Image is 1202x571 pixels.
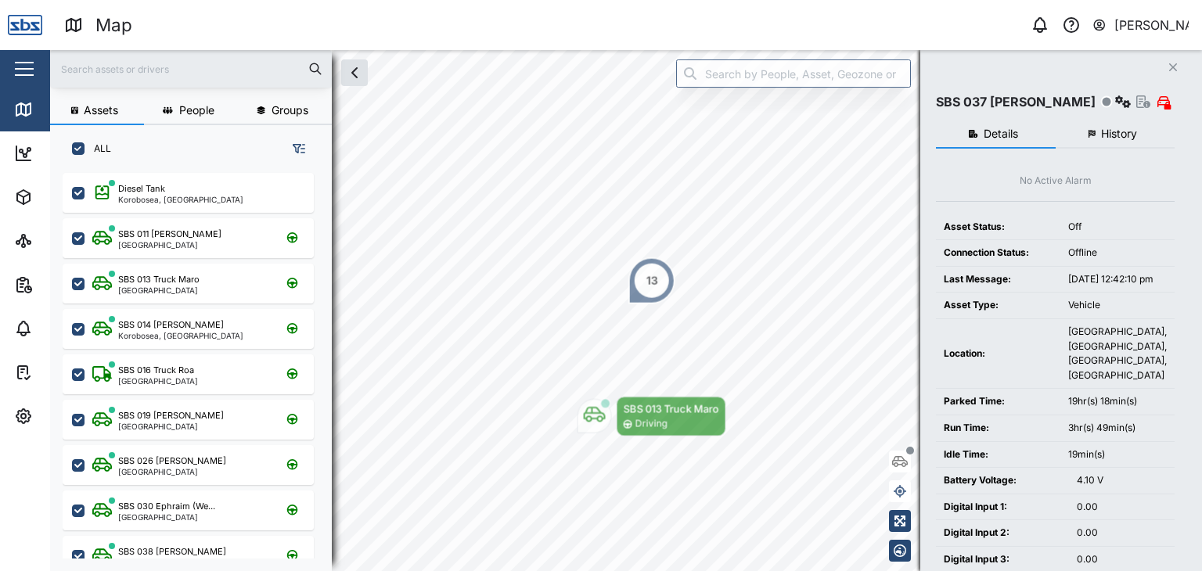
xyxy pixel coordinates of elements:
div: Location: [944,347,1053,361]
div: Asset Status: [944,220,1053,235]
div: 0.00 [1077,526,1167,540]
div: [DATE] 12:42:10 pm [1068,272,1167,287]
div: Korobosea, [GEOGRAPHIC_DATA] [118,332,243,339]
div: SBS 013 Truck Maro [118,273,200,286]
span: Assets [84,105,118,116]
label: ALL [85,142,111,155]
span: Groups [272,105,308,116]
div: Digital Input 3: [944,552,1061,567]
span: People [179,105,214,116]
div: [GEOGRAPHIC_DATA] [118,513,215,521]
div: 0.00 [1077,552,1167,567]
span: Details [984,128,1018,139]
div: Settings [41,408,96,425]
div: [GEOGRAPHIC_DATA] [118,468,226,476]
div: 19min(s) [1068,447,1167,462]
div: 13 [646,272,657,289]
img: Main Logo [8,8,42,42]
input: Search by People, Asset, Geozone or Place [676,59,911,88]
div: SBS 014 [PERSON_NAME] [118,318,224,332]
div: Alarms [41,320,89,337]
div: Map [41,101,76,118]
div: [GEOGRAPHIC_DATA] [118,286,200,294]
div: SBS 019 [PERSON_NAME] [118,409,224,422]
div: No Active Alarm [1020,174,1092,189]
div: Connection Status: [944,246,1053,260]
div: Battery Voltage: [944,473,1061,488]
div: Tasks [41,364,84,381]
div: Digital Input 1: [944,500,1061,515]
div: SBS 038 [PERSON_NAME] [118,545,226,558]
div: [PERSON_NAME] [1114,16,1189,35]
div: Parked Time: [944,394,1053,409]
div: Sites [41,232,78,250]
div: Reports [41,276,94,293]
canvas: Map [50,50,1202,571]
div: Idle Time: [944,447,1053,462]
span: History [1101,128,1137,139]
div: [GEOGRAPHIC_DATA] [118,422,224,430]
div: Last Message: [944,272,1053,287]
div: Digital Input 2: [944,526,1061,540]
div: Korobosea, [GEOGRAPHIC_DATA] [118,196,243,203]
div: Run Time: [944,421,1053,436]
div: Asset Type: [944,298,1053,313]
button: [PERSON_NAME] [1092,14,1189,36]
div: SBS 026 [PERSON_NAME] [118,454,226,468]
div: Off [1068,220,1167,235]
input: Search assets or drivers [59,57,322,81]
div: Map [95,12,132,39]
div: SBS 013 Truck Maro [624,401,719,417]
div: SBS 037 [PERSON_NAME] [936,92,1096,112]
div: Driving [635,417,667,432]
div: Assets [41,189,89,206]
div: SBS 016 Truck Roa [118,364,194,377]
div: 3hr(s) 49min(s) [1068,421,1167,436]
div: [GEOGRAPHIC_DATA] [118,377,198,385]
div: SBS 011 [PERSON_NAME] [118,228,221,241]
div: 0.00 [1077,500,1167,515]
div: Dashboard [41,145,111,162]
div: 4.10 V [1077,473,1167,488]
div: [GEOGRAPHIC_DATA] [118,241,221,249]
div: [GEOGRAPHIC_DATA], [GEOGRAPHIC_DATA], [GEOGRAPHIC_DATA], [GEOGRAPHIC_DATA] [1068,325,1167,382]
div: grid [63,167,331,558]
div: Map marker [628,257,675,304]
div: 19hr(s) 18min(s) [1068,394,1167,409]
div: Diesel Tank [118,182,165,196]
div: Vehicle [1068,298,1167,313]
div: SBS 030 Ephraim (We... [118,500,215,513]
div: Offline [1068,246,1167,260]
div: Map marker [578,397,726,436]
